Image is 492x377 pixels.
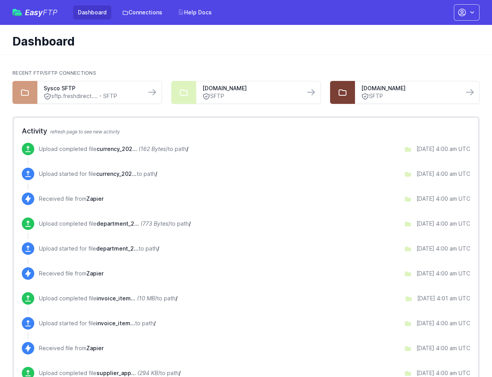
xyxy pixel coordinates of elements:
[22,126,470,137] h2: Activity
[154,320,156,326] span: /
[416,270,470,277] div: [DATE] 4:00 am UTC
[137,295,157,302] i: (10 MB)
[141,220,170,227] i: (773 Bytes)
[416,145,470,153] div: [DATE] 4:00 am UTC
[96,170,137,177] span: currency_20250908
[417,295,470,302] div: [DATE] 4:01 am UTC
[44,92,140,100] a: sftp.freshdirect.... - SFTP
[157,245,159,252] span: /
[39,270,104,277] p: Received file from
[39,319,156,327] p: Upload started for file to path
[361,92,457,100] a: SFTP
[189,220,191,227] span: /
[173,5,216,19] a: Help Docs
[416,220,470,228] div: [DATE] 4:00 am UTC
[12,9,22,16] img: easyftp_logo.png
[416,170,470,178] div: [DATE] 4:00 am UTC
[73,5,111,19] a: Dashboard
[39,369,181,377] p: Upload completed file to path
[50,129,120,135] span: refresh page to see new activity
[39,195,104,203] p: Received file from
[139,146,168,152] i: (162 Bytes)
[39,344,104,352] p: Received file from
[39,245,159,253] p: Upload started for file to path
[176,295,177,302] span: /
[39,170,157,178] p: Upload started for file to path
[44,84,140,92] a: Sysco SFTP
[202,92,299,100] a: SFTP
[96,320,135,326] span: invoice_item_20250908
[12,70,480,76] h2: Recent FTP/SFTP Connections
[12,34,473,48] h1: Dashboard
[97,370,136,376] span: supplier_approval_20250908
[97,295,135,302] span: invoice_item_20250908
[86,195,104,202] span: Zapier
[416,319,470,327] div: [DATE] 4:00 am UTC
[416,369,470,377] div: [DATE] 4:00 am UTC
[416,344,470,352] div: [DATE] 4:00 am UTC
[361,84,457,92] a: [DOMAIN_NAME]
[39,295,177,302] p: Upload completed file to path
[118,5,167,19] a: Connections
[97,146,137,152] span: currency_20250908
[25,9,58,16] span: Easy
[416,195,470,203] div: [DATE] 4:00 am UTC
[179,370,181,376] span: /
[39,145,188,153] p: Upload completed file to path
[43,8,58,17] span: FTP
[137,370,160,376] i: (294 KB)
[97,220,139,227] span: department_20250908
[39,220,191,228] p: Upload completed file to path
[155,170,157,177] span: /
[86,345,104,351] span: Zapier
[202,84,299,92] a: [DOMAIN_NAME]
[86,270,104,277] span: Zapier
[186,146,188,152] span: /
[416,245,470,253] div: [DATE] 4:00 am UTC
[12,9,58,16] a: EasyFTP
[96,245,139,252] span: department_20250908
